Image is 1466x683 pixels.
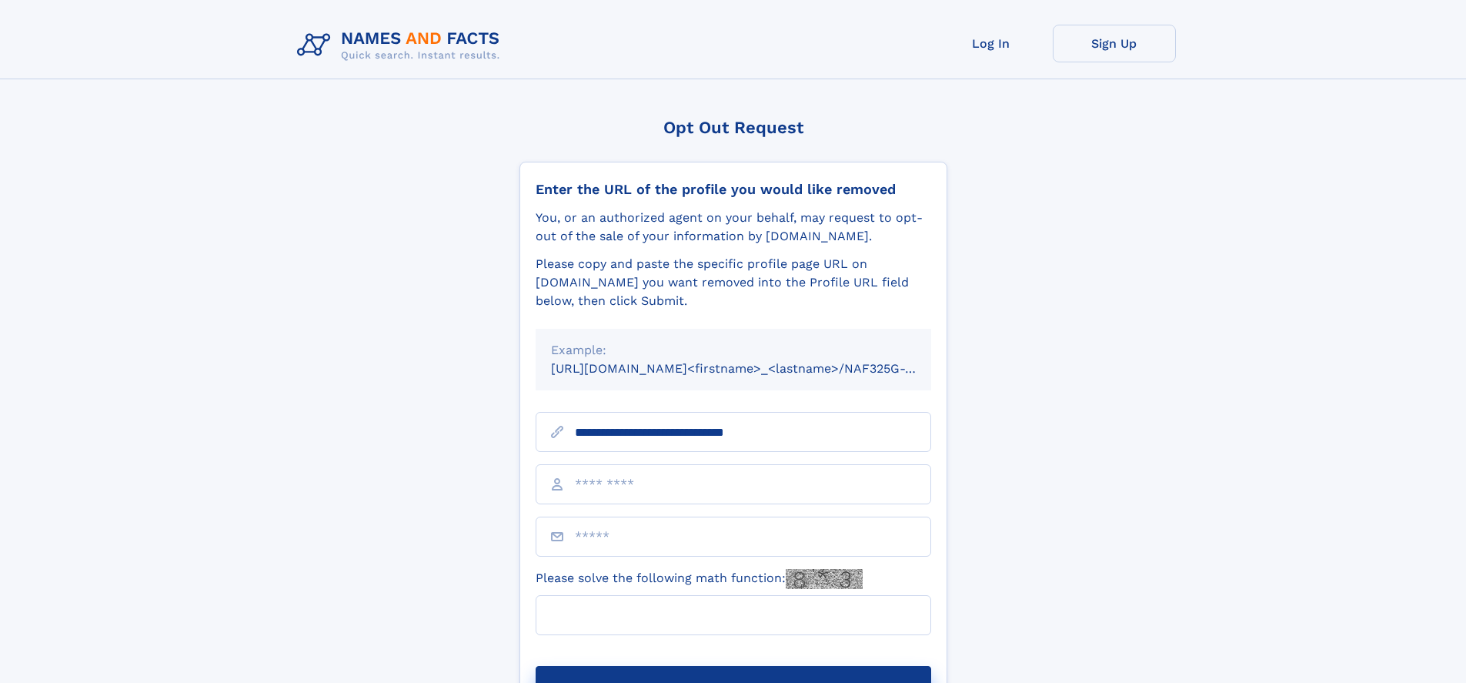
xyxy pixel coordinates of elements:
a: Sign Up [1053,25,1176,62]
div: Example: [551,341,916,360]
div: Enter the URL of the profile you would like removed [536,181,931,198]
img: Logo Names and Facts [291,25,513,66]
small: [URL][DOMAIN_NAME]<firstname>_<lastname>/NAF325G-xxxxxxxx [551,361,960,376]
div: Opt Out Request [519,118,947,137]
div: Please copy and paste the specific profile page URL on [DOMAIN_NAME] you want removed into the Pr... [536,255,931,310]
a: Log In [930,25,1053,62]
div: You, or an authorized agent on your behalf, may request to opt-out of the sale of your informatio... [536,209,931,246]
label: Please solve the following math function: [536,569,863,589]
